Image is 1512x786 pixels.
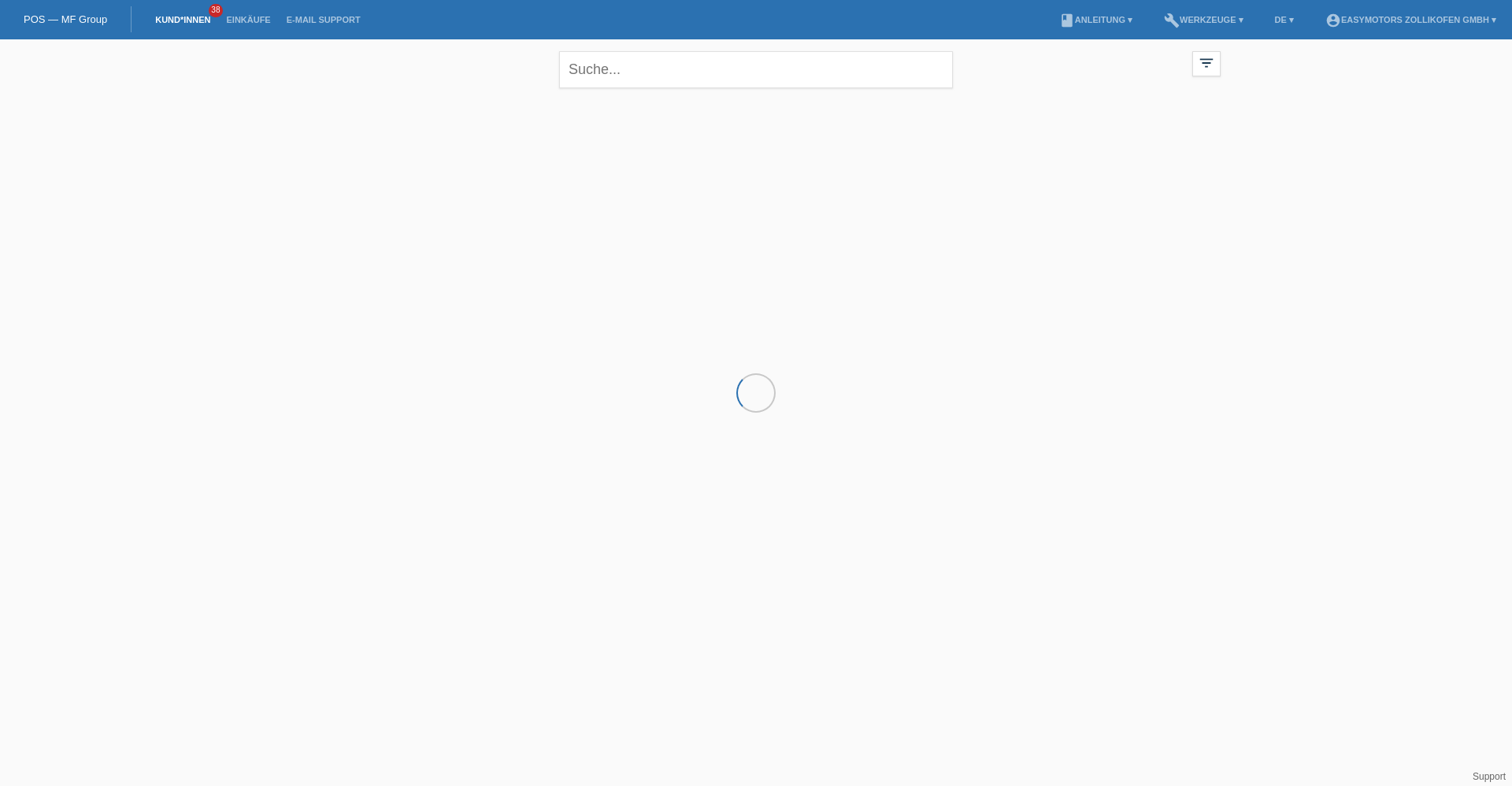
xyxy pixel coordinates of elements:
[1473,771,1506,782] a: Support
[24,13,107,25] a: POS — MF Group
[218,15,278,24] a: Einkäufe
[1317,15,1504,24] a: account_circleEasymotors Zollikofen GmbH ▾
[1051,15,1140,24] a: bookAnleitung ▾
[1267,15,1302,24] a: DE ▾
[279,15,369,24] a: E-Mail Support
[209,4,223,17] span: 38
[1156,15,1251,24] a: buildWerkzeuge ▾
[1325,13,1341,28] i: account_circle
[1059,13,1075,28] i: book
[1198,54,1215,72] i: filter_list
[1164,13,1180,28] i: build
[559,51,953,88] input: Suche...
[147,15,218,24] a: Kund*innen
